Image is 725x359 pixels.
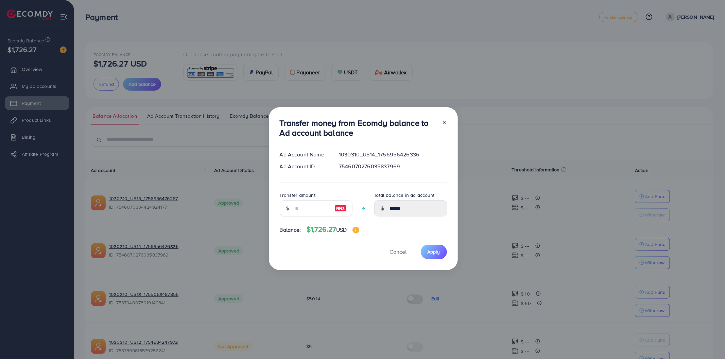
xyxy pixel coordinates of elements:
h3: Transfer money from Ecomdy balance to Ad account balance [280,118,436,138]
div: 7546070276035837969 [333,163,452,170]
span: Apply [428,248,440,255]
label: Transfer amount [280,192,315,199]
button: Cancel [381,245,415,259]
label: Total balance in ad account [374,192,435,199]
img: image [352,227,359,233]
div: 1030310_US14_1756956426336 [333,151,452,158]
span: USD [336,226,347,233]
button: Apply [421,245,447,259]
span: Cancel [390,248,407,256]
h4: $1,726.27 [307,225,359,234]
span: Balance: [280,226,301,234]
img: image [334,204,347,212]
iframe: Chat [696,328,720,354]
div: Ad Account Name [274,151,334,158]
div: Ad Account ID [274,163,334,170]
